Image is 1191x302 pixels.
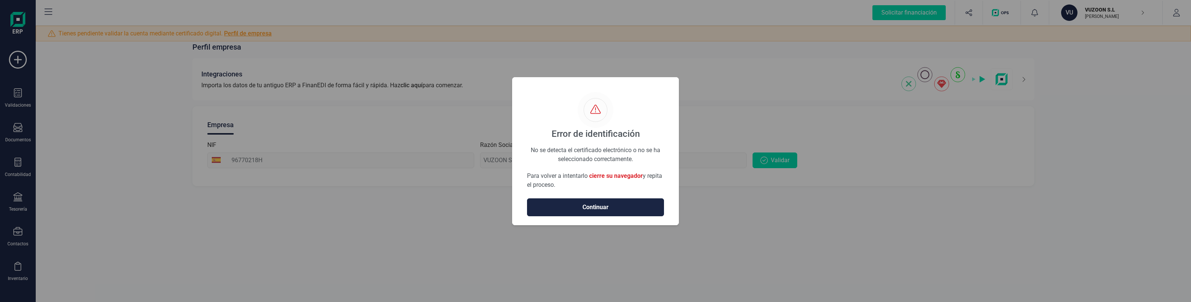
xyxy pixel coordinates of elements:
span: cierre su navegador [589,172,643,179]
button: Continuar [527,198,664,216]
div: Error de identificación [552,128,640,140]
span: Continuar [535,203,656,212]
div: No se detecta el certificado electrónico o no se ha seleccionado correctamente. [527,146,664,154]
p: Para volver a intentarlo y repita el proceso. [527,172,664,189]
